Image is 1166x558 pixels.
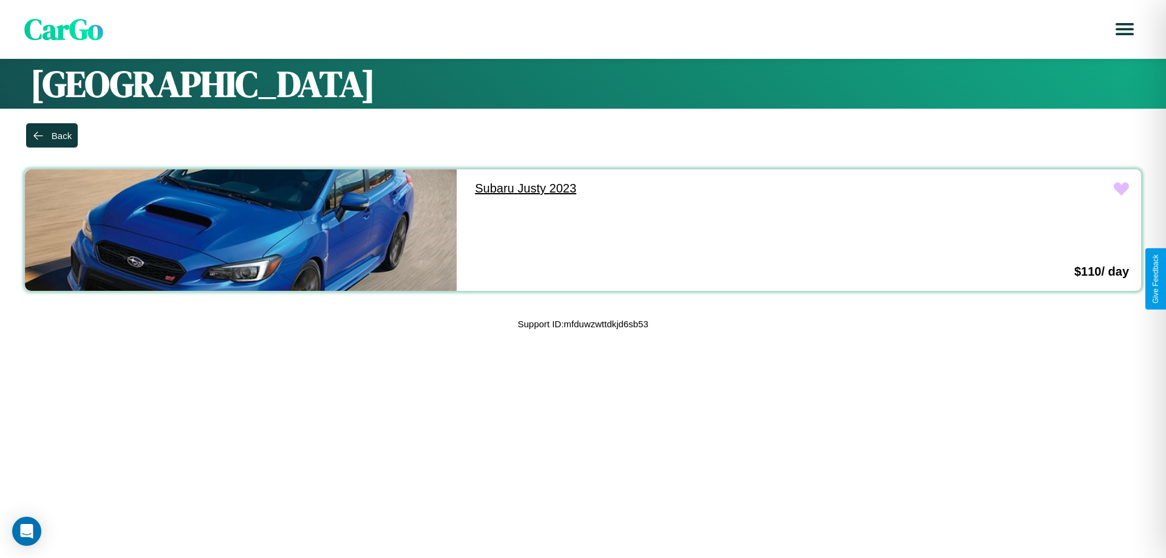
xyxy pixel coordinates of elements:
span: CarGo [24,9,103,49]
a: Subaru Justy 2023 [463,169,895,208]
h1: [GEOGRAPHIC_DATA] [30,59,1136,109]
div: Open Intercom Messenger [12,517,41,546]
div: Give Feedback [1151,254,1160,304]
h3: $ 110 / day [1074,265,1129,279]
p: Support ID: mfduwzwttdkjd6sb53 [517,316,648,332]
div: Back [52,131,72,141]
button: Back [26,123,78,148]
button: Open menu [1108,12,1142,46]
